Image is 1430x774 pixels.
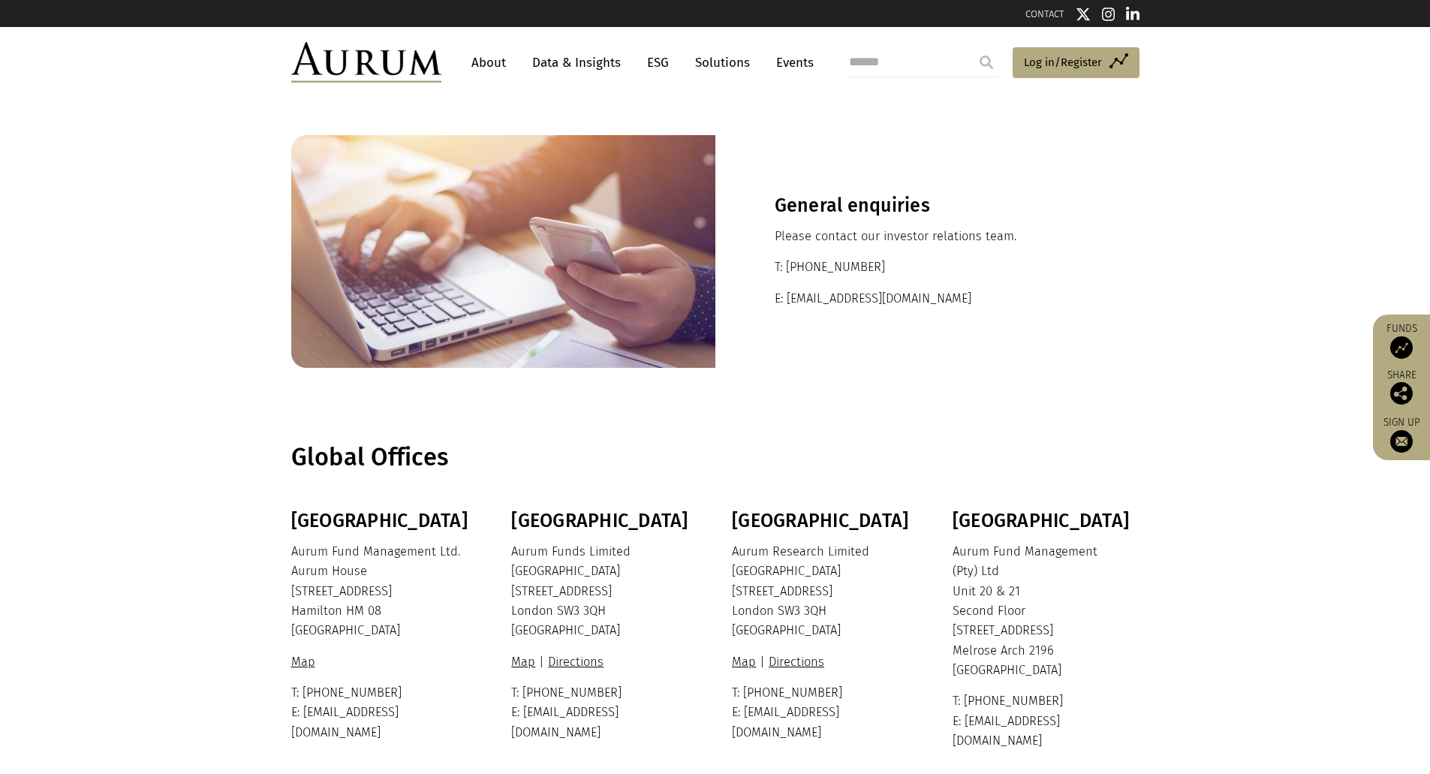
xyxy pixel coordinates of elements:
[511,652,694,672] p: |
[732,510,915,532] h3: [GEOGRAPHIC_DATA]
[291,542,474,641] p: Aurum Fund Management Ltd. Aurum House [STREET_ADDRESS] Hamilton HM 08 [GEOGRAPHIC_DATA]
[511,510,694,532] h3: [GEOGRAPHIC_DATA]
[953,691,1136,751] p: T: [PHONE_NUMBER] E: [EMAIL_ADDRESS][DOMAIN_NAME]
[775,257,1080,277] p: T: [PHONE_NUMBER]
[732,683,915,742] p: T: [PHONE_NUMBER] E: [EMAIL_ADDRESS][DOMAIN_NAME]
[291,655,319,669] a: Map
[971,47,1001,77] input: Submit
[1390,382,1413,405] img: Share this post
[544,655,607,669] a: Directions
[732,655,760,669] a: Map
[775,194,1080,217] h3: General enquiries
[769,49,814,77] a: Events
[1024,53,1102,71] span: Log in/Register
[1380,416,1422,453] a: Sign up
[291,510,474,532] h3: [GEOGRAPHIC_DATA]
[640,49,676,77] a: ESG
[775,227,1080,246] p: Please contact our investor relations team.
[525,49,628,77] a: Data & Insights
[511,655,539,669] a: Map
[688,49,757,77] a: Solutions
[765,655,828,669] a: Directions
[1380,370,1422,405] div: Share
[291,683,474,742] p: T: [PHONE_NUMBER] E: [EMAIL_ADDRESS][DOMAIN_NAME]
[953,510,1136,532] h3: [GEOGRAPHIC_DATA]
[1102,7,1115,22] img: Instagram icon
[732,542,915,641] p: Aurum Research Limited [GEOGRAPHIC_DATA] [STREET_ADDRESS] London SW3 3QH [GEOGRAPHIC_DATA]
[511,542,694,641] p: Aurum Funds Limited [GEOGRAPHIC_DATA] [STREET_ADDRESS] London SW3 3QH [GEOGRAPHIC_DATA]
[1013,47,1139,79] a: Log in/Register
[1025,8,1064,20] a: CONTACT
[1390,336,1413,359] img: Access Funds
[775,289,1080,309] p: E: [EMAIL_ADDRESS][DOMAIN_NAME]
[1126,7,1139,22] img: Linkedin icon
[511,683,694,742] p: T: [PHONE_NUMBER] E: [EMAIL_ADDRESS][DOMAIN_NAME]
[291,443,1136,472] h1: Global Offices
[1076,7,1091,22] img: Twitter icon
[291,42,441,83] img: Aurum
[732,652,915,672] p: |
[953,542,1136,681] p: Aurum Fund Management (Pty) Ltd Unit 20 & 21 Second Floor [STREET_ADDRESS] Melrose Arch 2196 [GEO...
[1380,322,1422,359] a: Funds
[1390,430,1413,453] img: Sign up to our newsletter
[464,49,513,77] a: About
